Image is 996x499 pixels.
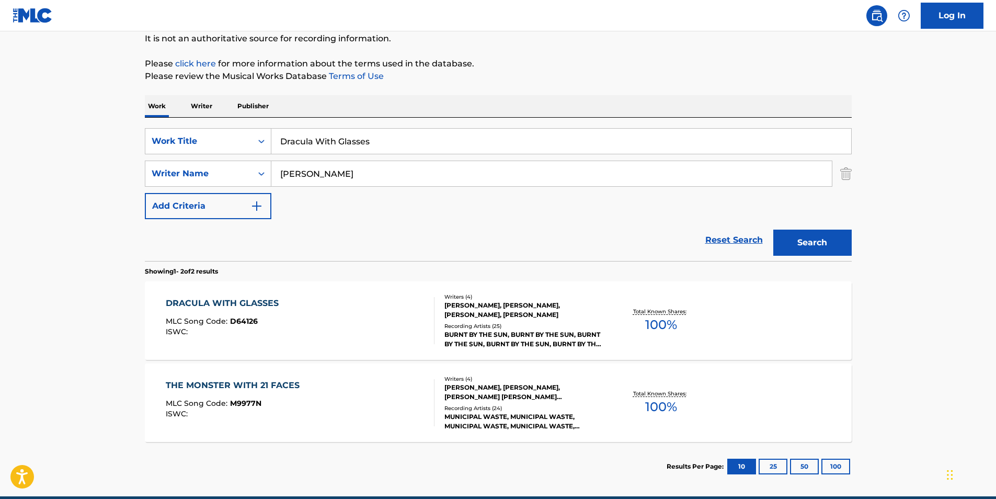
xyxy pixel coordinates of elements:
[645,315,677,334] span: 100 %
[633,308,689,315] p: Total Known Shares:
[166,297,284,310] div: DRACULA WITH GLASSES
[444,330,602,349] div: BURNT BY THE SUN, BURNT BY THE SUN, BURNT BY THE SUN, BURNT BY THE SUN, BURNT BY THE SUN
[166,379,305,392] div: THE MONSTER WITH 21 FACES
[145,193,271,219] button: Add Criteria
[13,8,53,23] img: MLC Logo
[790,459,819,474] button: 50
[898,9,910,22] img: help
[727,459,756,474] button: 10
[327,71,384,81] a: Terms of Use
[700,229,768,252] a: Reset Search
[230,399,261,408] span: M9977N
[759,459,787,474] button: 25
[645,398,677,416] span: 100 %
[152,135,246,148] div: Work Title
[921,3,983,29] a: Log In
[444,375,602,383] div: Writers ( 4 )
[230,316,258,326] span: D64126
[821,459,850,474] button: 100
[166,327,190,336] span: ISWC :
[250,200,263,212] img: 9d2ae6d4665cec9f34b9.svg
[145,281,852,360] a: DRACULA WITH GLASSESMLC Song Code:D64126ISWC:Writers (4)[PERSON_NAME], [PERSON_NAME], [PERSON_NAM...
[444,293,602,301] div: Writers ( 4 )
[166,399,230,408] span: MLC Song Code :
[166,409,190,418] span: ISWC :
[444,301,602,320] div: [PERSON_NAME], [PERSON_NAME], [PERSON_NAME], [PERSON_NAME]
[444,404,602,412] div: Recording Artists ( 24 )
[871,9,883,22] img: search
[175,59,216,69] a: click here
[145,32,852,45] p: It is not an authoritative source for recording information.
[866,5,887,26] a: Public Search
[166,316,230,326] span: MLC Song Code :
[944,449,996,499] iframe: Chat Widget
[444,383,602,402] div: [PERSON_NAME], [PERSON_NAME], [PERSON_NAME] [PERSON_NAME] [PERSON_NAME]
[145,364,852,442] a: THE MONSTER WITH 21 FACESMLC Song Code:M9977NISWC:Writers (4)[PERSON_NAME], [PERSON_NAME], [PERSO...
[152,167,246,180] div: Writer Name
[947,459,953,491] div: Drag
[840,161,852,187] img: Delete Criterion
[444,412,602,431] div: MUNICIPAL WASTE, MUNICIPAL WASTE, MUNICIPAL WASTE, MUNICIPAL WASTE, MUNICIPAL WASTE
[145,58,852,70] p: Please for more information about the terms used in the database.
[444,322,602,330] div: Recording Artists ( 25 )
[773,230,852,256] button: Search
[667,462,726,471] p: Results Per Page:
[145,128,852,261] form: Search Form
[145,95,169,117] p: Work
[188,95,215,117] p: Writer
[633,390,689,398] p: Total Known Shares:
[894,5,914,26] div: Help
[145,70,852,83] p: Please review the Musical Works Database
[234,95,272,117] p: Publisher
[145,267,218,276] p: Showing 1 - 2 of 2 results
